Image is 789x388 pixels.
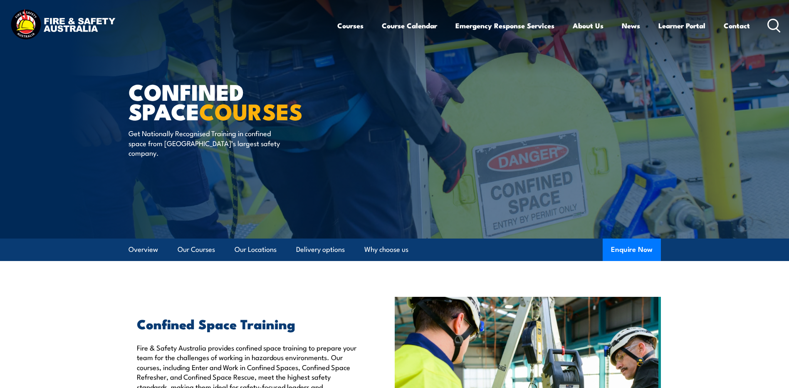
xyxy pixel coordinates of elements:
a: Emergency Response Services [455,15,554,37]
a: About Us [573,15,603,37]
strong: COURSES [199,93,303,128]
a: Overview [129,239,158,261]
a: Our Locations [235,239,277,261]
a: Contact [724,15,750,37]
a: Course Calendar [382,15,437,37]
a: Learner Portal [658,15,705,37]
h1: Confined Space [129,82,334,120]
h2: Confined Space Training [137,318,356,329]
a: Our Courses [178,239,215,261]
a: Delivery options [296,239,345,261]
a: News [622,15,640,37]
button: Enquire Now [603,239,661,261]
p: Get Nationally Recognised Training in confined space from [GEOGRAPHIC_DATA]’s largest safety comp... [129,128,280,157]
a: Courses [337,15,364,37]
a: Why choose us [364,239,408,261]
